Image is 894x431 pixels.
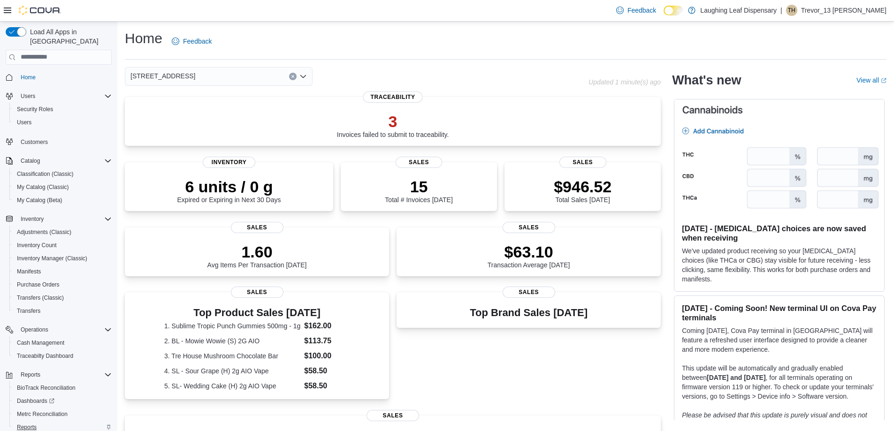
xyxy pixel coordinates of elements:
dt: 2. BL - Mowie Wowie (S) 2G AIO [164,336,300,346]
span: Reports [17,369,112,380]
span: Operations [17,324,112,335]
h3: Top Product Sales [DATE] [164,307,350,318]
span: Purchase Orders [17,281,60,288]
button: Inventory [17,213,47,225]
p: We've updated product receiving so your [MEDICAL_DATA] choices (like THCa or CBG) stay visible fo... [682,246,877,284]
span: Transfers (Classic) [13,292,112,303]
a: Manifests [13,266,45,277]
span: Traceability [363,91,423,103]
span: Feedback [183,37,212,46]
span: Manifests [13,266,112,277]
button: Metrc Reconciliation [9,408,115,421]
a: View allExternal link [856,76,886,84]
p: Updated 1 minute(s) ago [588,78,661,86]
a: Purchase Orders [13,279,63,290]
span: Metrc Reconciliation [17,410,68,418]
div: Expired or Expiring in Next 30 Days [177,177,281,204]
em: Please be advised that this update is purely visual and does not impact payment functionality. [682,411,867,428]
span: Users [17,119,31,126]
a: Adjustments (Classic) [13,227,75,238]
button: Users [9,116,115,129]
p: This update will be automatically and gradually enabled between , for all terminals operating on ... [682,363,877,401]
a: My Catalog (Beta) [13,195,66,206]
a: Dashboards [13,395,58,407]
button: Security Roles [9,103,115,116]
dd: $113.75 [304,335,350,347]
a: Transfers (Classic) [13,292,68,303]
span: Customers [17,136,112,147]
p: | [780,5,782,16]
a: Customers [17,136,52,148]
span: Classification (Classic) [17,170,74,178]
span: BioTrack Reconciliation [13,382,112,393]
span: Transfers (Classic) [17,294,64,302]
span: Classification (Classic) [13,168,112,180]
dd: $58.50 [304,365,350,377]
a: Inventory Manager (Classic) [13,253,91,264]
button: Adjustments (Classic) [9,226,115,239]
a: My Catalog (Classic) [13,181,73,193]
a: Feedback [612,1,660,20]
span: Sales [231,222,283,233]
button: Operations [17,324,52,335]
a: Transfers [13,305,44,317]
span: Security Roles [17,106,53,113]
span: Users [17,91,112,102]
span: Feedback [627,6,656,15]
span: Home [17,71,112,83]
span: Reports [21,371,40,378]
span: Catalog [21,157,40,165]
span: Sales [559,157,606,168]
button: Reports [2,368,115,381]
p: 1.60 [207,242,307,261]
span: Users [13,117,112,128]
span: Sales [367,410,419,421]
span: Customers [21,138,48,146]
h2: What's new [672,73,741,88]
span: Inventory [21,215,44,223]
a: Dashboards [9,394,115,408]
dd: $100.00 [304,350,350,362]
a: Feedback [168,32,215,51]
button: Classification (Classic) [9,167,115,181]
div: Trevor_13 Hatton [786,5,797,16]
p: 15 [385,177,452,196]
svg: External link [881,78,886,83]
div: Total # Invoices [DATE] [385,177,452,204]
span: Traceabilty Dashboard [13,350,112,362]
span: Inventory [17,213,112,225]
span: Transfers [13,305,112,317]
span: Cash Management [17,339,64,347]
dd: $58.50 [304,380,350,392]
span: BioTrack Reconciliation [17,384,76,392]
button: Home [2,70,115,84]
button: Open list of options [299,73,307,80]
h3: [DATE] - Coming Soon! New terminal UI on Cova Pay terminals [682,303,877,322]
span: Load All Apps in [GEOGRAPHIC_DATA] [26,27,112,46]
span: Dashboards [13,395,112,407]
button: Cash Management [9,336,115,349]
img: Cova [19,6,61,15]
p: Trevor_13 [PERSON_NAME] [801,5,886,16]
div: Total Sales [DATE] [554,177,611,204]
p: $946.52 [554,177,611,196]
a: Security Roles [13,104,57,115]
button: Operations [2,323,115,336]
a: BioTrack Reconciliation [13,382,79,393]
span: Reports [17,423,37,431]
span: Traceabilty Dashboard [17,352,73,360]
h3: Top Brand Sales [DATE] [470,307,588,318]
dt: 3. Tre House Mushroom Chocolate Bar [164,351,300,361]
button: Catalog [2,154,115,167]
span: Sales [231,287,283,298]
button: Inventory Manager (Classic) [9,252,115,265]
button: BioTrack Reconciliation [9,381,115,394]
span: Security Roles [13,104,112,115]
a: Users [13,117,35,128]
span: Dashboards [17,397,54,405]
span: [STREET_ADDRESS] [130,70,195,82]
span: Transfers [17,307,40,315]
span: My Catalog (Classic) [17,183,69,191]
div: Transaction Average [DATE] [488,242,570,269]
